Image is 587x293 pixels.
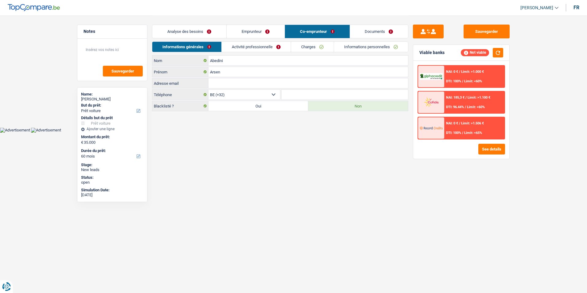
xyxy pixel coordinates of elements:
div: Status: [81,175,143,180]
img: TopCompare Logo [8,4,60,11]
div: New leads [81,167,143,172]
span: / [462,79,463,83]
label: Téléphone [152,90,208,100]
img: AlphaCredit [420,73,442,80]
button: See details [478,144,505,154]
div: Stage: [81,162,143,167]
span: / [462,131,463,135]
div: Name: [81,92,143,97]
h5: Notes [84,29,141,34]
label: Durée du prêt: [81,148,142,153]
img: Record Credits [420,122,442,134]
div: Not viable [461,49,489,56]
a: Co-emprunteur [285,25,350,38]
a: Charges [291,42,334,52]
span: Limit: >1.100 € [468,96,490,100]
label: Oui [208,101,308,111]
div: [DATE] [81,193,143,197]
span: DTI: 100% [446,79,461,83]
span: NAI: 185,3 € [446,96,465,100]
span: Limit: >1.000 € [461,70,484,74]
label: Blacklisté ? [152,101,208,111]
span: Sauvegarder [111,69,134,73]
div: Viable banks [419,50,445,55]
label: Nom [152,56,208,65]
a: Analyse des besoins [152,25,226,38]
label: Adresse email [152,78,208,88]
div: fr [573,5,579,10]
a: Emprunteur [227,25,285,38]
a: Informations générales [152,42,221,52]
span: Limit: <60% [464,79,482,83]
img: Cofidis [420,96,442,108]
label: Montant du prêt: [81,135,142,139]
span: Limit: <60% [467,105,485,109]
span: € [81,140,83,145]
label: But du prêt: [81,103,142,108]
span: Limit: >1.506 € [461,121,484,125]
div: open [81,180,143,185]
div: [PERSON_NAME] [81,97,143,102]
span: [PERSON_NAME] [520,5,553,10]
img: Advertisement [31,128,61,133]
span: NAI: 0 € [446,70,458,74]
input: 401020304 [282,90,408,100]
label: Prénom [152,67,208,77]
label: Non [308,101,408,111]
div: Ajouter une ligne [81,127,143,131]
a: [PERSON_NAME] [515,3,558,13]
a: Documents [350,25,408,38]
span: DTI: 100% [446,131,461,135]
div: Détails but du prêt [81,115,143,120]
span: DTI: 96.44% [446,105,464,109]
button: Sauvegarder [103,66,143,76]
span: / [465,105,466,109]
span: NAI: 0 € [446,121,458,125]
a: Activité professionnelle [222,42,291,52]
span: Limit: <65% [464,131,482,135]
a: Informations personnelles [334,42,408,52]
span: / [465,96,467,100]
span: / [459,121,460,125]
button: Sauvegarder [464,25,510,38]
div: Simulation Date: [81,188,143,193]
span: / [459,70,460,74]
